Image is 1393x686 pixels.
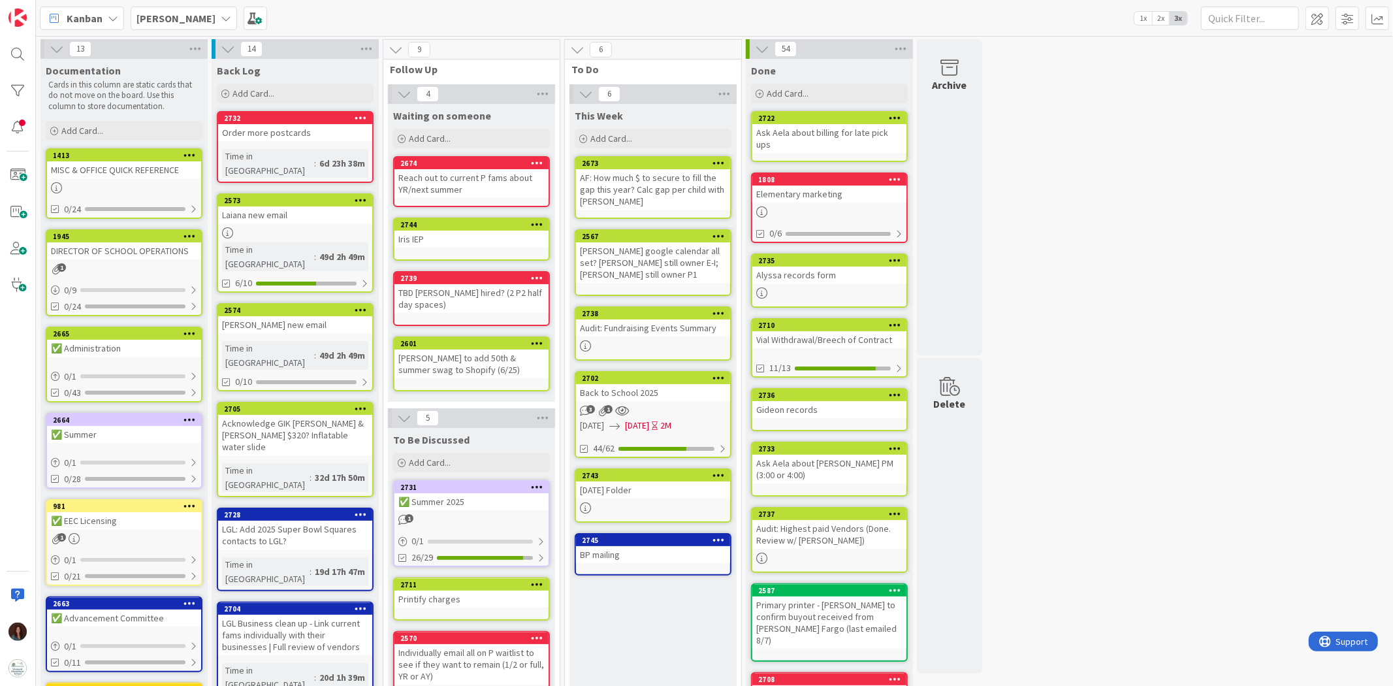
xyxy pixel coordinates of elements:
span: 1 [405,514,413,523]
a: 2744Iris IEP [393,218,550,261]
div: 2573Laiana new email [218,195,372,223]
span: Kanban [67,10,103,26]
div: 2743[DATE] Folder [576,470,730,498]
a: 2745BP mailing [575,533,731,576]
div: 2570 [400,634,549,643]
span: 3x [1170,12,1187,25]
div: Alyssa records form [752,267,906,284]
span: 6 [590,42,612,57]
div: 0/1 [47,638,201,655]
span: : [314,250,316,264]
div: ✅ Summer 2025 [394,493,549,510]
div: 2731 [400,483,549,492]
a: 2743[DATE] Folder [575,468,731,523]
div: 2738Audit: Fundraising Events Summary [576,308,730,336]
div: [PERSON_NAME] to add 50th & summer swag to Shopify (6/25) [394,350,549,378]
a: 2737Audit: Highest paid Vendors (Done. Review w/ [PERSON_NAME]) [751,507,908,573]
span: 0/21 [64,570,81,583]
div: 2735Alyssa records form [752,255,906,284]
b: [PERSON_NAME] [136,12,216,25]
div: Ask Aela about billing for late pick ups [752,124,906,153]
div: 2722 [752,112,906,124]
div: 2567 [576,231,730,242]
span: Documentation [46,64,121,77]
span: Waiting on someone [393,109,491,122]
a: 2674Reach out to current P fams about YR/next summer [393,156,550,207]
p: Cards in this column are static cards that do not move on the board. Use this column to store doc... [48,80,200,112]
a: 2728LGL: Add 2025 Super Bowl Squares contacts to LGL?Time in [GEOGRAPHIC_DATA]:19d 17h 47m [217,508,374,591]
span: 0 / 1 [64,370,76,384]
span: Add Card... [409,133,451,144]
div: 2710Vial Withdrawal/Breech of Contract [752,319,906,348]
div: Individually email all on P waitlist to see if they want to remain (1/2 or full, YR or AY) [394,644,549,685]
div: 2587Primary printer - [PERSON_NAME] to confirm buyout received from [PERSON_NAME] Fargo (last ema... [752,585,906,649]
div: BP mailing [576,546,730,563]
span: Follow Up [390,63,543,76]
div: 1808Elementary marketing [752,174,906,203]
div: 2570 [394,632,549,644]
div: 2573 [224,196,372,205]
div: 2735 [752,255,906,267]
div: Time in [GEOGRAPHIC_DATA] [222,557,310,586]
span: 6/10 [235,276,252,290]
a: 2587Primary printer - [PERSON_NAME] to confirm buyout received from [PERSON_NAME] Fargo (last ema... [751,583,908,662]
span: 14 [240,41,263,57]
span: : [310,564,312,579]
a: 981✅ EEC Licensing0/10/21 [46,499,202,586]
div: 2744 [400,220,549,229]
div: 2665 [53,329,201,338]
div: Primary printer - [PERSON_NAME] to confirm buyout received from [PERSON_NAME] Fargo (last emailed... [752,596,906,649]
div: 0/9 [47,282,201,299]
div: 981✅ EEC Licensing [47,500,201,529]
div: 2722 [758,114,906,123]
div: 2574[PERSON_NAME] new email [218,304,372,333]
div: 2570Individually email all on P waitlist to see if they want to remain (1/2 or full, YR or AY) [394,632,549,685]
div: Archive [933,77,967,93]
div: 2739 [400,274,549,283]
div: 981 [53,502,201,511]
div: 2573 [218,195,372,206]
img: RF [8,623,27,641]
span: : [314,348,316,363]
span: 2x [1152,12,1170,25]
span: 0 / 1 [64,553,76,567]
div: 2673AF: How much $ to secure to fill the gap this year? Calc gap per child with [PERSON_NAME] [576,157,730,210]
a: 1945DIRECTOR OF SCHOOL OPERATIONS0/90/24 [46,229,202,316]
div: 1945 [47,231,201,242]
div: 20d 1h 39m [316,670,368,685]
a: 2722Ask Aela about billing for late pick ups [751,111,908,162]
div: 2587 [752,585,906,596]
div: 2665 [47,328,201,340]
span: 13 [69,41,91,57]
div: 2704 [218,603,372,615]
div: 2743 [576,470,730,482]
div: ✅ Advancement Committee [47,610,201,627]
a: 1808Elementary marketing0/6 [751,172,908,243]
div: 2733 [758,444,906,453]
div: 2733Ask Aela about [PERSON_NAME] PM (3:00 or 4:00) [752,443,906,483]
div: MISC & OFFICE QUICK REFERENCE [47,161,201,178]
div: 0/1 [394,533,549,549]
div: 1413 [47,150,201,161]
span: 0/24 [64,300,81,314]
div: 2711 [400,580,549,589]
div: 2574 [224,306,372,315]
a: 2731✅ Summer 20250/126/29 [393,480,550,567]
div: Vial Withdrawal/Breech of Contract [752,331,906,348]
div: 2732 [224,114,372,123]
div: 2722Ask Aela about billing for late pick ups [752,112,906,153]
span: 1 [57,263,66,272]
div: 981 [47,500,201,512]
div: Time in [GEOGRAPHIC_DATA] [222,463,310,492]
span: 0 / 1 [64,640,76,653]
div: Laiana new email [218,206,372,223]
div: 2728 [218,509,372,521]
span: 1x [1134,12,1152,25]
div: 1945DIRECTOR OF SCHOOL OPERATIONS [47,231,201,259]
div: 2601[PERSON_NAME] to add 50th & summer swag to Shopify (6/25) [394,338,549,378]
div: 2738 [576,308,730,319]
a: 2673AF: How much $ to secure to fill the gap this year? Calc gap per child with [PERSON_NAME] [575,156,731,219]
span: 0 / 9 [64,284,76,297]
span: Add Card... [61,125,103,137]
div: 2702Back to School 2025 [576,372,730,401]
